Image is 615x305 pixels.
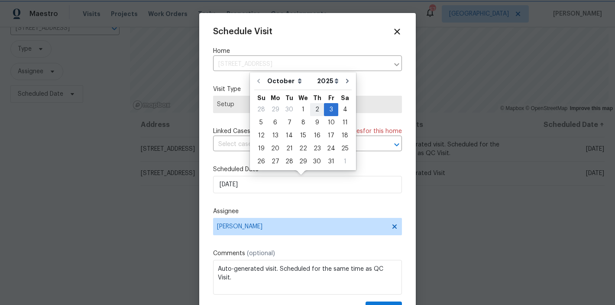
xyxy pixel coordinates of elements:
[257,95,265,101] abbr: Sunday
[310,129,324,142] div: Thu Oct 16 2025
[282,104,296,116] div: 30
[213,260,402,295] textarea: Auto-generated visit. Scheduled for the same time as QC Visit.
[213,176,402,193] input: M/D/YYYY
[324,116,338,129] div: Fri Oct 10 2025
[310,143,324,155] div: 23
[213,165,402,174] label: Scheduled Date
[310,104,324,116] div: 2
[268,130,282,142] div: 13
[254,116,268,129] div: Sun Oct 05 2025
[213,27,272,36] span: Schedule Visit
[324,117,338,129] div: 10
[282,142,296,155] div: Tue Oct 21 2025
[296,143,310,155] div: 22
[296,155,310,168] div: Wed Oct 29 2025
[268,116,282,129] div: Mon Oct 06 2025
[310,155,324,168] div: Thu Oct 30 2025
[213,58,389,71] input: Enter in an address
[338,116,352,129] div: Sat Oct 11 2025
[324,155,338,168] div: Fri Oct 31 2025
[282,117,296,129] div: 7
[213,249,402,258] label: Comments
[338,156,352,168] div: 1
[310,142,324,155] div: Thu Oct 23 2025
[338,103,352,116] div: Sat Oct 04 2025
[310,117,324,129] div: 9
[324,104,338,116] div: 3
[296,130,310,142] div: 15
[268,117,282,129] div: 6
[338,143,352,155] div: 25
[315,127,402,136] span: There are case s for this home
[338,104,352,116] div: 4
[254,117,268,129] div: 5
[254,104,268,116] div: 28
[324,130,338,142] div: 17
[310,116,324,129] div: Thu Oct 09 2025
[282,143,296,155] div: 21
[217,223,387,230] span: [PERSON_NAME]
[282,130,296,142] div: 14
[338,142,352,155] div: Sat Oct 25 2025
[268,103,282,116] div: Mon Sep 29 2025
[315,75,341,88] select: Year
[313,95,321,101] abbr: Thursday
[296,142,310,155] div: Wed Oct 22 2025
[268,142,282,155] div: Mon Oct 20 2025
[285,95,293,101] abbr: Tuesday
[254,103,268,116] div: Sun Sep 28 2025
[265,75,315,88] select: Month
[282,103,296,116] div: Tue Sep 30 2025
[328,95,334,101] abbr: Friday
[268,143,282,155] div: 20
[268,129,282,142] div: Mon Oct 13 2025
[268,104,282,116] div: 29
[296,129,310,142] div: Wed Oct 15 2025
[247,250,275,256] span: (optional)
[213,127,250,136] span: Linked Cases
[282,156,296,168] div: 28
[298,95,308,101] abbr: Wednesday
[213,138,378,151] input: Select cases
[296,116,310,129] div: Wed Oct 08 2025
[324,143,338,155] div: 24
[282,129,296,142] div: Tue Oct 14 2025
[324,142,338,155] div: Fri Oct 24 2025
[296,156,310,168] div: 29
[213,85,402,94] label: Visit Type
[341,95,349,101] abbr: Saturday
[282,116,296,129] div: Tue Oct 07 2025
[254,156,268,168] div: 26
[296,103,310,116] div: Wed Oct 01 2025
[324,103,338,116] div: Fri Oct 03 2025
[217,100,398,109] span: Setup
[296,117,310,129] div: 8
[338,129,352,142] div: Sat Oct 18 2025
[268,156,282,168] div: 27
[213,47,402,55] label: Home
[254,155,268,168] div: Sun Oct 26 2025
[341,72,354,90] button: Go to next month
[338,155,352,168] div: Sat Nov 01 2025
[310,130,324,142] div: 16
[254,130,268,142] div: 12
[252,72,265,90] button: Go to previous month
[392,27,402,36] span: Close
[268,155,282,168] div: Mon Oct 27 2025
[254,142,268,155] div: Sun Oct 19 2025
[296,104,310,116] div: 1
[338,130,352,142] div: 18
[254,143,268,155] div: 19
[213,207,402,216] label: Assignee
[324,156,338,168] div: 31
[310,156,324,168] div: 30
[310,103,324,116] div: Thu Oct 02 2025
[282,155,296,168] div: Tue Oct 28 2025
[338,117,352,129] div: 11
[324,129,338,142] div: Fri Oct 17 2025
[391,139,403,151] button: Open
[271,95,280,101] abbr: Monday
[254,129,268,142] div: Sun Oct 12 2025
